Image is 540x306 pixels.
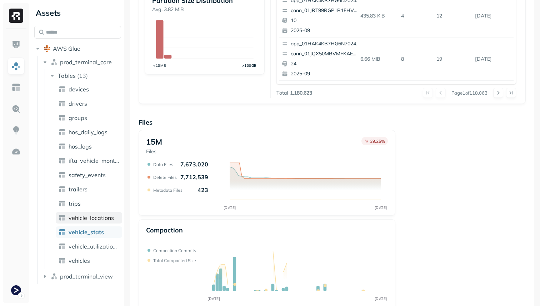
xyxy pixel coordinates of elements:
[197,186,208,194] p: 423
[59,229,66,236] img: table
[69,100,87,107] span: drivers
[56,169,122,181] a: safety_events
[69,214,114,221] span: vehicle_locations
[59,114,66,121] img: table
[77,72,88,79] p: ( 13 )
[60,59,112,66] span: prod_terminal_core
[56,155,122,166] a: ifta_vehicle_months
[69,229,104,236] span: vehicle_stats
[434,53,472,65] p: 19
[34,7,121,19] div: Assets
[59,129,66,136] img: table
[56,84,122,95] a: devices
[69,114,87,121] span: groups
[291,70,360,77] p: 2025-09
[153,63,166,67] tspan: <10MB
[374,205,387,210] tspan: [DATE]
[291,7,360,14] p: conn_01JRT99RGP1R1FHV85N9MYEX6J
[59,157,66,164] img: table
[276,90,288,96] p: Total
[375,296,387,301] tspan: [DATE]
[398,53,434,65] p: 8
[59,186,66,193] img: table
[60,273,113,280] span: prod_terminal_view
[279,37,363,80] button: app_01HAK4KB7HG6N7024210G3S8D5conn_01JQX50MBVMFKAEH5FD9S36CZF242025-09
[69,157,119,164] span: ifta_vehicle_months
[223,205,236,210] tspan: [DATE]
[11,147,21,156] img: Optimization
[291,50,360,57] p: conn_01JQX50MBVMFKAEH5FD9S36CZF
[59,86,66,93] img: table
[69,200,81,207] span: trips
[59,243,66,250] img: table
[56,98,122,109] a: drivers
[44,45,51,52] img: root
[357,10,399,22] p: 435.83 KiB
[11,104,21,114] img: Query Explorer
[146,148,162,155] p: Files
[180,174,208,181] p: 7,712,539
[56,226,122,238] a: vehicle_stats
[139,118,526,126] p: Files
[146,137,162,147] p: 15M
[69,86,89,93] span: devices
[59,257,66,264] img: table
[59,200,66,207] img: table
[9,9,23,23] img: Ryft
[51,59,58,66] img: namespace
[56,241,122,252] a: vehicle_utilization_day
[11,40,21,49] img: Dashboard
[398,10,434,22] p: 4
[59,171,66,179] img: table
[291,27,360,34] p: 2025-09
[472,10,514,22] p: Sep 15, 2025
[153,162,173,167] p: Data Files
[69,257,90,264] span: vehicles
[451,90,487,96] p: Page 1 of 118,063
[56,255,122,266] a: vehicles
[59,214,66,221] img: table
[56,112,122,124] a: groups
[146,226,183,234] p: Compaction
[56,126,122,138] a: hos_daily_logs
[153,248,196,253] p: Compaction commits
[49,70,122,81] button: Tables(13)
[434,10,472,22] p: 12
[51,273,58,280] img: namespace
[41,56,121,68] button: prod_terminal_core
[53,45,80,52] span: AWS Glue
[291,40,360,47] p: app_01HAK4KB7HG6N7024210G3S8D5
[56,141,122,152] a: hos_logs
[11,83,21,92] img: Asset Explorer
[69,243,119,250] span: vehicle_utilization_day
[59,100,66,107] img: table
[180,161,208,168] p: 7,673,020
[153,175,177,180] p: Delete Files
[207,296,220,301] tspan: [DATE]
[56,184,122,195] a: trailers
[472,53,514,65] p: Sep 15, 2025
[69,171,106,179] span: safety_events
[69,129,107,136] span: hos_daily_logs
[41,271,121,282] button: prod_terminal_view
[242,63,257,67] tspan: >100GB
[291,60,360,67] p: 24
[56,212,122,224] a: vehicle_locations
[290,90,312,96] p: 1,180,623
[56,198,122,209] a: trips
[370,139,385,144] p: 39.25 %
[291,17,360,24] p: 10
[69,186,87,193] span: trailers
[69,143,92,150] span: hos_logs
[279,81,363,124] button: app_01HAK4KB7HG6N7024210G3S8D5conn_01JQ9BKQZMP24C2CXBYGX88T2K152025-09
[11,285,21,295] img: Terminal
[11,61,21,71] img: Assets
[153,258,196,263] p: Total compacted size
[153,187,182,193] p: Metadata Files
[11,126,21,135] img: Insights
[58,72,76,79] span: Tables
[34,43,121,54] button: AWS Glue
[357,53,399,65] p: 6.66 MiB
[152,6,257,13] p: Avg. 3.82 MiB
[59,143,66,150] img: table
